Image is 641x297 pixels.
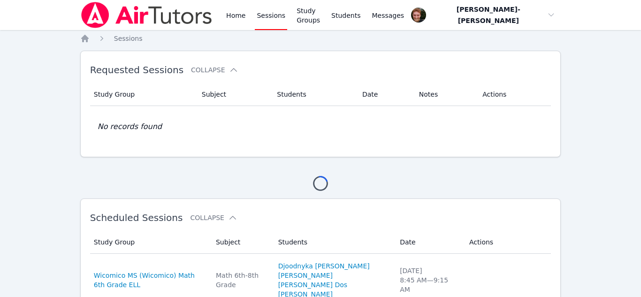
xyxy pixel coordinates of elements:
th: Date [394,231,464,254]
nav: Breadcrumb [80,34,561,43]
th: Students [271,83,357,106]
th: Study Group [90,83,196,106]
span: Messages [372,11,404,20]
div: Math 6th-8th Grade [216,271,267,289]
th: Study Group [90,231,210,254]
button: Collapse [191,65,238,75]
div: [DATE] 8:45 AM — 9:15 AM [400,266,458,294]
th: Date [357,83,413,106]
td: No records found [90,106,551,147]
a: Sessions [114,34,143,43]
a: Wicomico MS (Wicomico) Math 6th Grade ELL [94,271,205,289]
a: [PERSON_NAME] [278,271,333,280]
span: Scheduled Sessions [90,212,183,223]
button: Collapse [190,213,237,222]
img: Air Tutors [80,2,213,28]
span: Requested Sessions [90,64,183,76]
th: Actions [477,83,551,106]
th: Actions [464,231,551,254]
th: Notes [413,83,477,106]
th: Subject [196,83,272,106]
th: Subject [210,231,273,254]
th: Students [273,231,394,254]
span: Sessions [114,35,143,42]
a: Djoodnyka [PERSON_NAME] [278,261,370,271]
